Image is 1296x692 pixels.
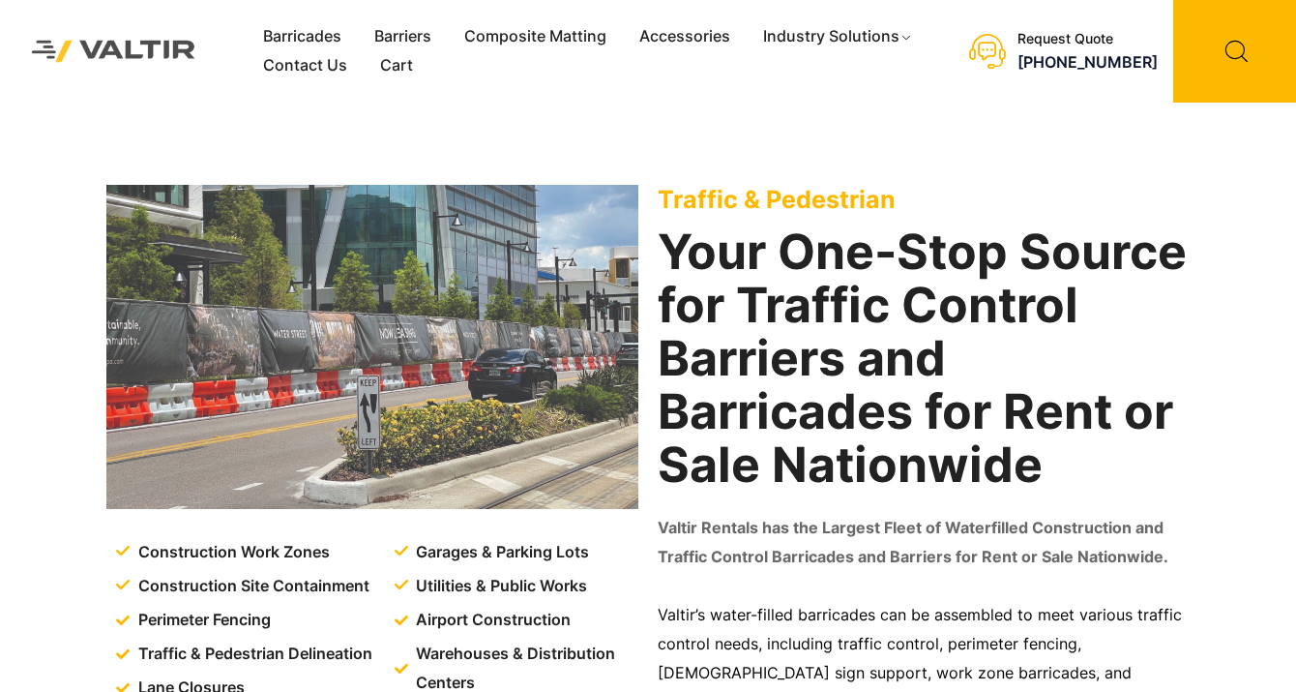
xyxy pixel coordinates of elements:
[133,572,369,601] span: Construction Site Containment
[1017,52,1158,72] a: [PHONE_NUMBER]
[1017,31,1158,47] div: Request Quote
[247,51,364,80] a: Contact Us
[358,22,448,51] a: Barriers
[411,538,589,567] span: Garages & Parking Lots
[133,640,372,669] span: Traffic & Pedestrian Delineation
[15,23,213,79] img: Valtir Rentals
[623,22,747,51] a: Accessories
[658,226,1190,492] h2: Your One-Stop Source for Traffic Control Barriers and Barricades for Rent or Sale Nationwide
[411,572,587,601] span: Utilities & Public Works
[448,22,623,51] a: Composite Matting
[658,514,1190,572] p: Valtir Rentals has the Largest Fleet of Waterfilled Construction and Traffic Control Barricades a...
[133,538,330,567] span: Construction Work Zones
[747,22,929,51] a: Industry Solutions
[658,185,1190,214] p: Traffic & Pedestrian
[133,606,271,635] span: Perimeter Fencing
[247,22,358,51] a: Barricades
[364,51,429,80] a: Cart
[411,606,571,635] span: Airport Construction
